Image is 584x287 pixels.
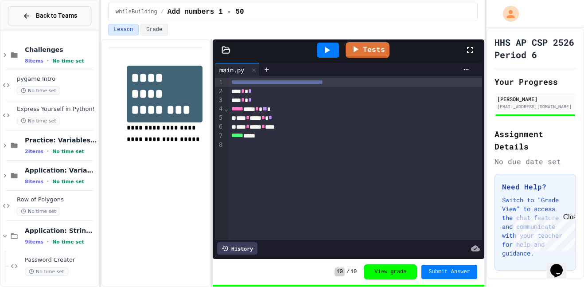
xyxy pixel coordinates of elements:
[215,132,224,141] div: 7
[497,95,573,103] div: [PERSON_NAME]
[47,57,49,64] span: •
[215,96,224,105] div: 3
[494,75,576,88] h2: Your Progress
[502,196,568,258] p: Switch to "Grade View" to access the chat feature and communicate with your teacher for help and ...
[215,141,224,149] div: 8
[52,149,84,154] span: No time set
[25,58,43,64] span: 8 items
[17,207,60,216] span: No time set
[215,105,224,114] div: 4
[497,103,573,110] div: [EMAIL_ADDRESS][DOMAIN_NAME]
[4,4,61,56] div: Chat with us now!Close
[494,36,576,61] h1: HHS AP CSP 2526 Period 6
[17,106,97,113] span: Express Yourself in Python!
[52,179,84,185] span: No time set
[25,227,97,235] span: Application: Strings, Inputs, Math
[215,122,224,131] div: 6
[502,181,568,192] h3: Need Help?
[364,264,417,279] button: View grade
[494,128,576,153] h2: Assignment Details
[108,24,139,35] button: Lesson
[350,268,357,275] span: 10
[335,267,344,276] span: 10
[494,4,521,24] div: My Account
[116,8,157,16] span: whileBuilding
[25,179,43,185] span: 8 items
[215,63,260,76] div: main.py
[547,252,575,278] iframe: chat widget
[347,268,350,275] span: /
[346,42,389,58] a: Tests
[215,78,224,87] div: 1
[161,8,164,16] span: /
[25,239,43,245] span: 9 items
[25,46,97,54] span: Challenges
[47,148,49,155] span: •
[494,156,576,167] div: No due date set
[25,166,97,174] span: Application: Variables/Print
[8,6,91,25] button: Back to Teams
[52,58,84,64] span: No time set
[17,75,97,83] span: pygame Intro
[224,105,228,112] span: Fold line
[510,213,575,251] iframe: chat widget
[17,196,97,204] span: Row of Polygons
[167,7,244,17] span: Add numbers 1 - 50
[25,256,97,264] span: Password Creator
[17,117,60,125] span: No time set
[217,242,257,255] div: History
[47,178,49,185] span: •
[215,65,249,75] div: main.py
[25,136,97,144] span: Practice: Variables/Print
[25,149,43,154] span: 2 items
[428,268,470,275] span: Submit Answer
[47,238,49,245] span: •
[25,267,68,276] span: No time set
[215,114,224,122] div: 5
[421,265,477,279] button: Submit Answer
[17,86,60,95] span: No time set
[36,11,77,20] span: Back to Teams
[215,87,224,96] div: 2
[140,24,168,35] button: Grade
[52,239,84,245] span: No time set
